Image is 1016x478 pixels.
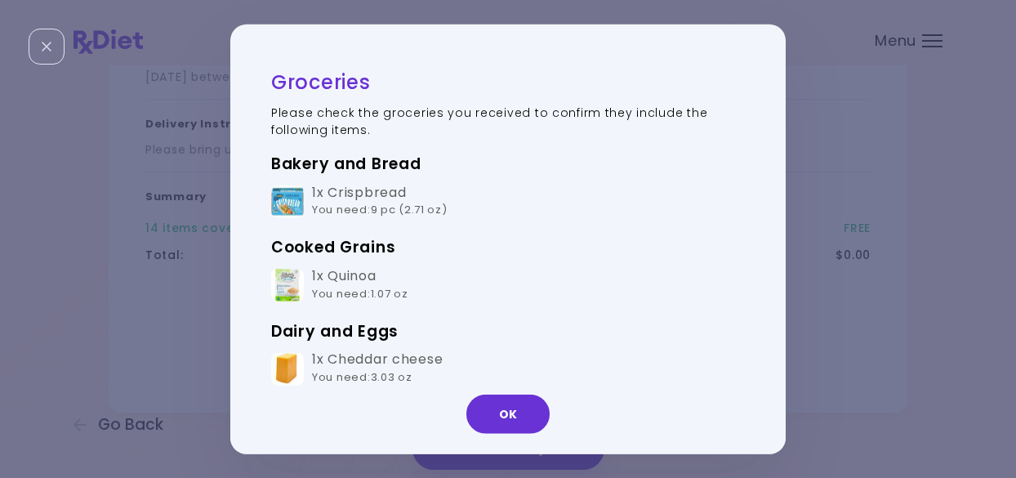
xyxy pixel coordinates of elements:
[312,202,448,217] span: You need : 9 pc (2.71 oz)
[466,395,550,434] button: OK
[271,318,745,344] h3: Dairy and Eggs
[271,104,745,138] p: Please check the groceries you received to confirm they include the following items.
[312,268,408,303] div: 1x Quinoa
[312,369,412,385] span: You need : 3.03 oz
[271,235,745,261] h3: Cooked Grains
[29,29,65,65] div: Close
[271,69,745,94] h2: Groceries
[271,150,745,176] h3: Bakery and Bread
[312,184,448,219] div: 1x Crispbread
[312,286,408,302] span: You need : 1.07 oz
[312,351,443,386] div: 1x Cheddar cheese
